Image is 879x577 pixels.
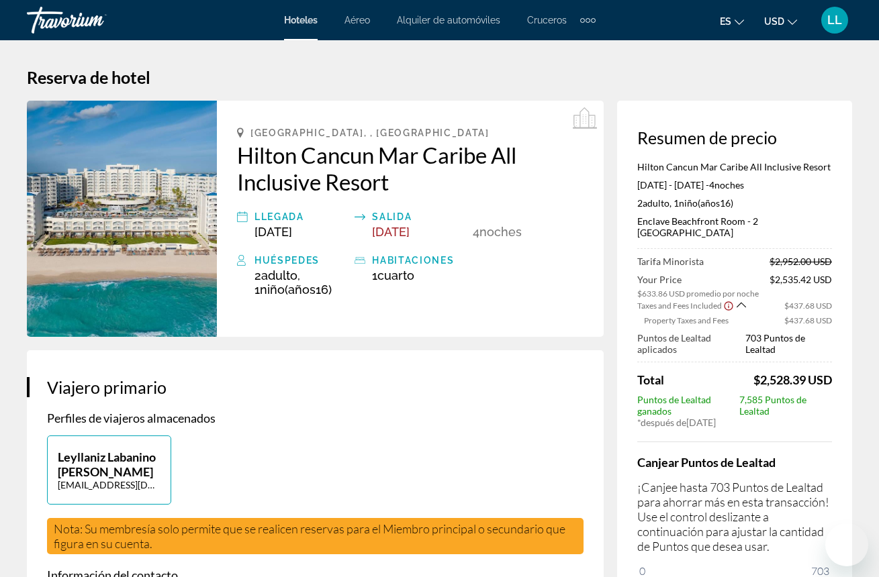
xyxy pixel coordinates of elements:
[770,256,832,267] span: $2,952.00 USD
[27,67,852,87] h1: Reserva de hotel
[473,225,479,239] span: 4
[255,225,292,239] span: [DATE]
[255,268,297,282] span: 2
[397,15,500,25] a: Alquiler de automóviles
[709,179,714,191] span: 4
[260,282,332,297] span: ( 16)
[58,450,160,479] p: Leyllaniz Labanino [PERSON_NAME]
[288,282,316,297] span: Años
[714,179,744,191] span: noches
[637,215,832,238] p: Enclave Beachfront Room - 2 [GEOGRAPHIC_DATA]
[255,252,348,268] div: Huéspedes
[47,377,584,397] h3: Viajero primario
[637,179,832,191] p: [DATE] - [DATE] -
[745,332,832,355] span: 703 Puntos de Lealtad
[669,197,733,209] span: , 1
[284,15,318,25] a: Hoteles
[637,455,832,470] h4: Canjear Puntos de Lealtad
[679,197,698,209] span: Niño
[47,411,584,425] p: Perfiles de viajeros almacenados
[825,523,868,566] iframe: Botón para iniciar la ventana de mensajería
[643,197,669,209] span: Adulto
[47,435,171,505] button: Leyllaniz Labanino [PERSON_NAME][EMAIL_ADDRESS][DOMAIN_NAME]
[641,417,686,428] span: después de
[637,274,759,285] span: Your Price
[372,268,414,282] span: 1
[764,16,784,27] span: USD
[372,252,465,268] div: habitaciones
[255,268,332,297] span: , 1
[261,268,297,282] span: Adulto
[784,301,832,311] span: $437.68 USD
[637,197,669,209] span: 2
[720,11,744,31] button: Change language
[764,11,797,31] button: Change currency
[784,315,832,325] span: $437.68 USD
[255,209,348,225] div: Llegada
[700,197,720,209] span: Años
[527,15,567,25] a: Cruceros
[679,197,733,209] span: ( 16)
[637,394,739,417] span: Puntos de Lealtad ganados
[27,3,161,38] a: Travorium
[372,209,465,225] div: Salida
[637,301,722,311] span: Taxes and Fees Included
[753,372,832,387] span: $2,528.39 USD
[770,274,832,299] span: $2,535.42 USD
[250,127,490,138] span: [GEOGRAPHIC_DATA], , [GEOGRAPHIC_DATA]
[637,127,832,148] h3: Resumen de precio
[644,315,729,325] span: Property Taxes and Fees
[637,161,832,172] p: Hilton Cancun Mar Caribe All Inclusive Resort
[723,299,734,311] button: Show Taxes and Fees disclaimer
[580,9,596,31] button: Extra navigation items
[372,225,410,239] span: [DATE]
[58,479,160,490] p: [EMAIL_ADDRESS][DOMAIN_NAME]
[54,521,565,551] span: Nota: Su membresía solo permite que se realicen reservas para el Miembro principal o secundario q...
[637,256,704,267] span: Tarifa Minorista
[237,142,584,195] a: Hilton Cancun Mar Caribe All Inclusive Resort
[827,13,842,27] span: LL
[637,332,745,355] span: Puntos de Lealtad aplicados
[377,268,414,282] span: Cuarto
[720,16,731,27] span: es
[27,101,217,337] img: Hilton Cancun Mar Caribe All Inclusive Resort
[260,282,285,297] span: Niño
[739,394,832,417] span: 7,585 Puntos de Lealtad
[817,6,852,34] button: User Menu
[479,225,522,239] span: noches
[637,417,832,428] div: * [DATE]
[637,299,746,312] button: Show Taxes and Fees breakdown
[637,288,759,299] span: $633.86 USD promedio por noche
[344,15,370,25] a: Aéreo
[637,480,832,554] p: ¡Canjee hasta 703 Puntos de Lealtad para ahorrar más en esta transacción! Use el control deslizan...
[637,372,664,387] span: Total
